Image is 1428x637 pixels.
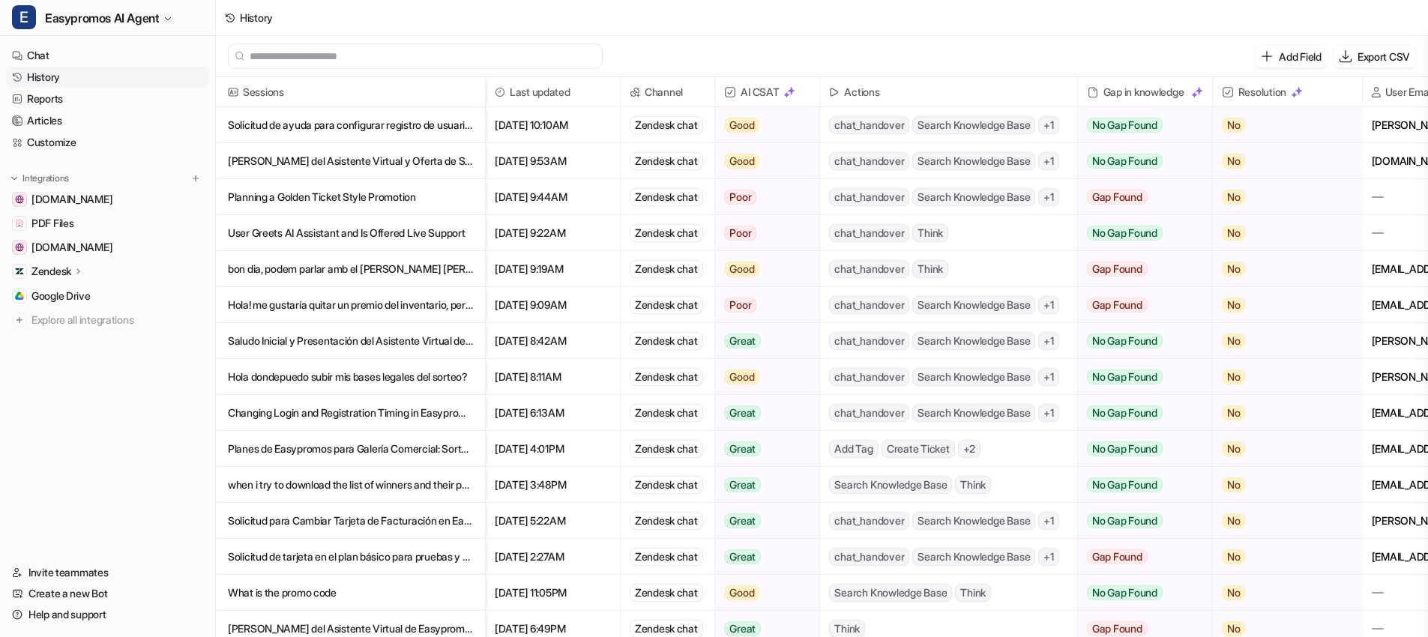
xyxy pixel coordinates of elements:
[1078,287,1201,323] button: Gap Found
[1213,503,1350,539] button: No
[1038,116,1059,134] span: + 1
[955,584,991,602] span: Think
[1078,179,1201,215] button: Gap Found
[1038,368,1059,386] span: + 1
[630,296,703,314] div: Zendesk chat
[1222,513,1246,528] span: No
[882,440,955,458] span: Create Ticket
[6,171,73,186] button: Integrations
[1213,143,1350,179] button: No
[6,45,209,66] a: Chat
[829,548,909,566] span: chat_handover
[1213,323,1350,359] button: No
[912,296,1035,314] span: Search Knowledge Base
[228,179,473,215] p: Planning a Golden Ticket Style Promotion
[912,116,1035,134] span: Search Knowledge Base
[1078,467,1201,503] button: No Gap Found
[492,215,614,251] span: [DATE] 9:22AM
[492,503,614,539] span: [DATE] 5:22AM
[829,584,952,602] span: Search Knowledge Base
[6,110,209,131] a: Articles
[1213,179,1350,215] button: No
[829,368,909,386] span: chat_handover
[228,503,473,539] p: Solicitud para Cambiar Tarjeta de Facturación en Easypromos
[627,77,708,107] span: Channel
[721,77,813,107] span: AI CSAT
[1222,477,1246,492] span: No
[912,512,1035,530] span: Search Knowledge Base
[1222,333,1246,348] span: No
[724,549,761,564] span: Great
[228,359,473,395] p: Hola dondepuedo subir mis bases legales del sorteo?
[15,292,24,301] img: Google Drive
[1213,575,1350,611] button: No
[492,395,614,431] span: [DATE] 6:13AM
[715,431,810,467] button: Great
[31,216,73,231] span: PDF Files
[715,539,810,575] button: Great
[715,395,810,431] button: Great
[724,585,759,600] span: Good
[228,143,473,179] p: [PERSON_NAME] del Asistente Virtual y Oferta de Soporte en Vivo
[9,173,19,184] img: expand menu
[228,467,473,503] p: when i try to download the list of winners and their phone number... etc the excel sheet is fked ...
[6,604,209,625] a: Help and support
[829,116,909,134] span: chat_handover
[240,10,273,25] div: History
[31,192,112,207] span: [DOMAIN_NAME]
[228,431,473,467] p: Planes de Easypromos para Galería Comercial: Sorteos y Dinámicas en Redes Sociales
[955,476,991,494] span: Think
[1213,107,1350,143] button: No
[724,405,761,420] span: Great
[492,107,614,143] span: [DATE] 10:10AM
[6,286,209,307] a: Google DriveGoogle Drive
[630,332,703,350] div: Zendesk chat
[228,539,473,575] p: Solicitud de tarjeta en el plan básico para pruebas y activación de promociones
[724,441,761,456] span: Great
[228,287,473,323] p: Hola! me gustaría quitar un premio del inventario, pero me dice que no puedo porque hay ganadores...
[15,219,24,228] img: PDF Files
[829,260,909,278] span: chat_handover
[912,224,948,242] span: Think
[1213,287,1350,323] button: No
[829,440,878,458] span: Add Tag
[829,404,909,422] span: chat_handover
[829,296,909,314] span: chat_handover
[1078,107,1201,143] button: No Gap Found
[1087,262,1148,277] span: Gap Found
[1038,548,1059,566] span: + 1
[6,132,209,153] a: Customize
[1222,441,1246,456] span: No
[724,369,759,384] span: Good
[1222,226,1246,241] span: No
[829,512,909,530] span: chat_handover
[1087,333,1163,348] span: No Gap Found
[715,575,810,611] button: Good
[1038,332,1059,350] span: + 1
[715,323,810,359] button: Great
[492,143,614,179] span: [DATE] 9:53AM
[630,188,703,206] div: Zendesk chat
[1087,298,1148,313] span: Gap Found
[1213,215,1350,251] button: No
[1078,143,1201,179] button: No Gap Found
[492,179,614,215] span: [DATE] 9:44AM
[630,260,703,278] div: Zendesk chat
[1078,323,1201,359] button: No Gap Found
[829,224,909,242] span: chat_handover
[912,152,1035,170] span: Search Knowledge Base
[715,359,810,395] button: Good
[1334,46,1416,67] button: Export CSV
[1078,431,1201,467] button: No Gap Found
[1222,262,1246,277] span: No
[1087,513,1163,528] span: No Gap Found
[12,5,36,29] span: E
[492,287,614,323] span: [DATE] 9:09AM
[492,539,614,575] span: [DATE] 2:27AM
[912,548,1035,566] span: Search Knowledge Base
[1087,226,1163,241] span: No Gap Found
[1038,296,1059,314] span: + 1
[630,224,703,242] div: Zendesk chat
[1078,215,1201,251] button: No Gap Found
[1087,621,1148,636] span: Gap Found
